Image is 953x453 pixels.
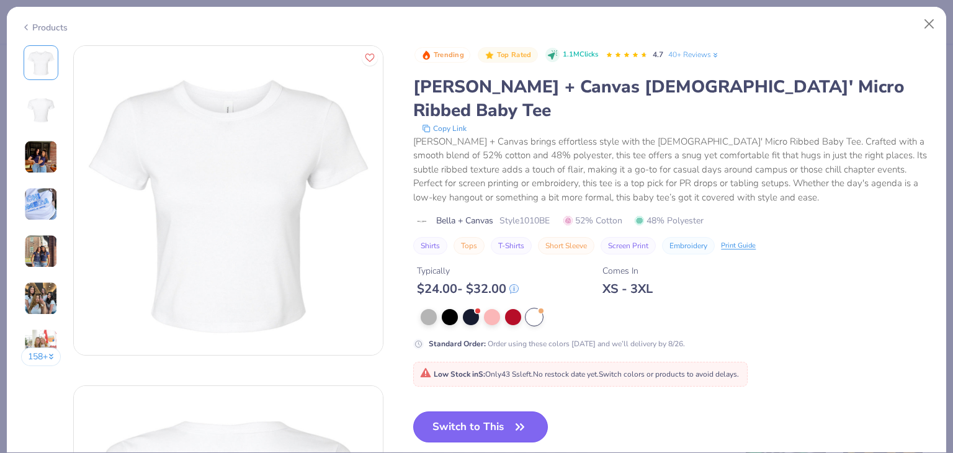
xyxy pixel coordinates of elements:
[434,369,485,379] strong: Low Stock in S :
[635,214,704,227] span: 48% Polyester
[420,369,739,379] span: Only 43 Ss left. Switch colors or products to avoid delays.
[563,214,622,227] span: 52% Cotton
[538,237,594,254] button: Short Sleeve
[26,48,56,78] img: Front
[429,338,685,349] div: Order using these colors [DATE] and we’ll delivery by 8/26.
[653,50,663,60] span: 4.7
[533,369,599,379] span: No restock date yet.
[721,241,756,251] div: Print Guide
[21,348,61,366] button: 158+
[485,50,494,60] img: Top Rated sort
[417,264,519,277] div: Typically
[24,282,58,315] img: User generated content
[454,237,485,254] button: Tops
[491,237,532,254] button: T-Shirts
[21,21,68,34] div: Products
[436,214,493,227] span: Bella + Canvas
[606,45,648,65] div: 4.7 Stars
[26,95,56,125] img: Back
[413,217,430,226] img: brand logo
[499,214,550,227] span: Style 1010BE
[429,339,486,349] strong: Standard Order :
[74,46,383,355] img: Front
[413,237,447,254] button: Shirts
[668,49,720,60] a: 40+ Reviews
[24,140,58,174] img: User generated content
[24,329,58,362] img: User generated content
[601,237,656,254] button: Screen Print
[478,47,537,63] button: Badge Button
[418,122,470,135] button: copy to clipboard
[413,75,932,122] div: [PERSON_NAME] + Canvas [DEMOGRAPHIC_DATA]' Micro Ribbed Baby Tee
[362,50,378,66] button: Like
[413,135,932,205] div: [PERSON_NAME] + Canvas brings effortless style with the [DEMOGRAPHIC_DATA]' Micro Ribbed Baby Tee...
[421,50,431,60] img: Trending sort
[602,281,653,297] div: XS - 3XL
[24,187,58,221] img: User generated content
[563,50,598,60] span: 1.1M Clicks
[497,52,532,58] span: Top Rated
[918,12,941,36] button: Close
[602,264,653,277] div: Comes In
[413,411,548,442] button: Switch to This
[414,47,470,63] button: Badge Button
[662,237,715,254] button: Embroidery
[417,281,519,297] div: $ 24.00 - $ 32.00
[24,235,58,268] img: User generated content
[434,52,464,58] span: Trending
